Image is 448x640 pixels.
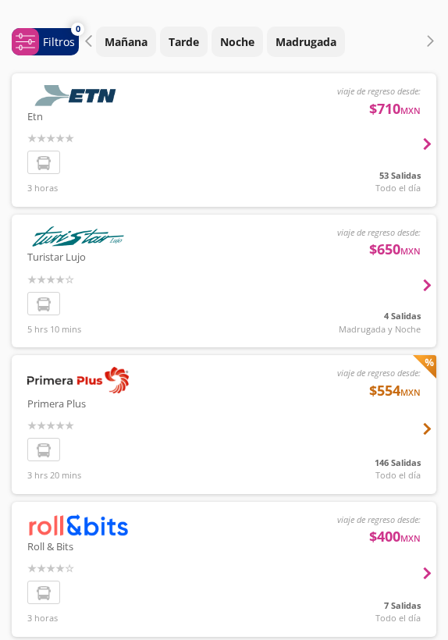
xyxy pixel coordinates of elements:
p: Madrugada [276,34,336,50]
button: 0Filtros [12,28,79,55]
p: Filtros [43,34,75,50]
button: Mañana [96,27,156,57]
button: Tarde [160,27,208,57]
p: Noche [220,34,254,50]
button: Noche [212,27,263,57]
button: Madrugada [267,27,345,57]
span: 0 [76,23,80,36]
p: Mañana [105,34,148,50]
p: Tarde [169,34,199,50]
